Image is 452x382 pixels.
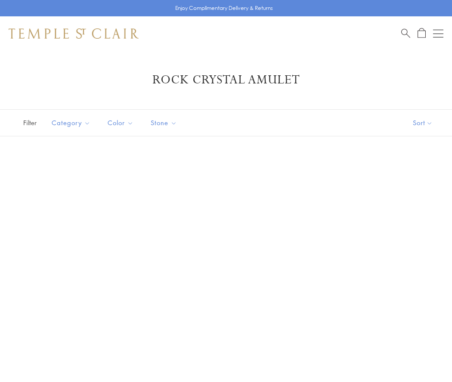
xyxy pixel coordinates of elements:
[393,110,452,136] button: Show sort by
[433,28,443,39] button: Open navigation
[47,117,97,128] span: Category
[45,113,97,132] button: Category
[401,28,410,39] a: Search
[101,113,140,132] button: Color
[418,28,426,39] a: Open Shopping Bag
[9,28,139,39] img: Temple St. Clair
[175,4,273,12] p: Enjoy Complimentary Delivery & Returns
[144,113,183,132] button: Stone
[22,72,430,88] h1: Rock Crystal Amulet
[103,117,140,128] span: Color
[146,117,183,128] span: Stone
